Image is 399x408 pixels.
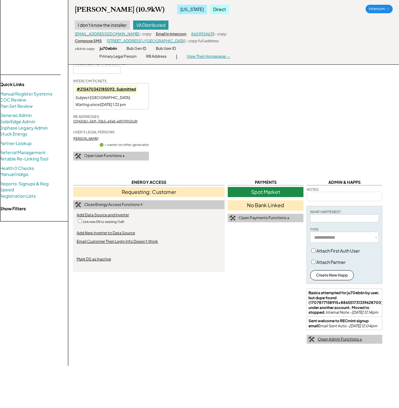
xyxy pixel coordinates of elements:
[99,54,137,59] div: Primary Legal Person
[73,114,99,119] div: RB ADDRESSES
[75,38,102,44] div: Compose SMS
[214,32,226,37] div: - copy
[73,119,138,123] a: 019420b1-56ff-70b5-a9a8-e8f119903c8f
[352,310,378,315] em: [DATE] 12:14pm
[316,248,360,254] label: Attach First Auth User
[156,46,176,51] div: Bub User ID
[177,5,207,14] div: [US_STATE]
[146,54,167,59] div: RB Address
[100,46,117,51] div: ju70eb6n
[156,32,186,37] div: Email in Intercom
[75,46,95,51] div: click to copy:
[75,102,100,107] em: Waiting since:
[126,46,146,51] div: Bub Gen ID
[75,20,130,30] div: I don't know the installer
[228,179,303,185] div: PAYMENTS
[308,336,314,342] img: tool-icon.png
[77,230,135,236] div: Add New Inverter to Data Source
[210,5,229,14] div: Direct
[73,179,225,185] div: ENERGY ACCESS
[107,38,185,43] a: [STREET_ADDRESS] / [GEOGRAPHIC_DATA]
[316,259,346,265] label: Attach Partner
[77,213,129,218] div: Add Data Source and Inverter
[185,38,219,44] div: - copy full address
[308,318,380,328] div: Email Sent Auto -
[310,270,354,280] button: Create New Happ
[77,257,111,262] div: Mark DS as Inactive
[75,5,165,14] div: [PERSON_NAME] (10.9kW)
[228,187,303,197] div: Spot Market
[77,239,158,244] div: Email Customer Their Login Info Doesn't Work
[239,215,290,221] div: Open Payments Functions ↓
[75,153,81,159] img: tool-icon.png
[73,137,98,140] a: [PERSON_NAME]
[77,87,136,91] a: #215470342185093: Submitted
[366,5,393,13] div: Intercom →
[308,318,369,328] strong: Sent welcome to RECmint signup email
[139,32,151,37] div: - copy
[133,20,168,30] div: VA Distributed
[176,54,177,60] div: |
[75,202,81,207] img: tool-icon.png
[75,95,90,100] em: Subject:
[73,130,114,134] div: USER'S LEGAL PERSONS
[349,323,377,328] em: [DATE] 12:04pm
[191,32,214,36] a: 8609924639
[75,95,130,101] div: [GEOGRAPHIC_DATA]
[308,290,383,315] div: Internal Note -
[73,187,225,197] div: Requesting: Customer
[84,202,143,207] div: Close Energy Access Functions ↑
[310,227,319,232] div: TYPE
[307,179,382,185] div: ADMIN & HAPPS
[228,200,303,210] div: No Bank Linked
[318,337,362,342] div: Open Admin Functions ↓
[307,187,319,192] div: NOTES
[310,209,341,214] div: WHAT HAPPENED?
[84,153,125,159] div: Open User Functions ↓
[308,290,384,315] strong: Basics attempted for ju70eb6n by user, but dupe found (1707877158915x886551731339628700) under an...
[75,102,126,108] div: [DATE] 1:32 pm
[83,220,124,224] label: Link new DS to existing OaR
[75,32,139,36] a: [EMAIL_ADDRESS][DOMAIN_NAME]
[229,215,236,221] img: tool-icon.png
[99,142,149,147] div: 🟢 = owner on other generator
[73,79,107,83] div: INTERCOM TICKETS
[187,54,230,59] div: View Their Homepage →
